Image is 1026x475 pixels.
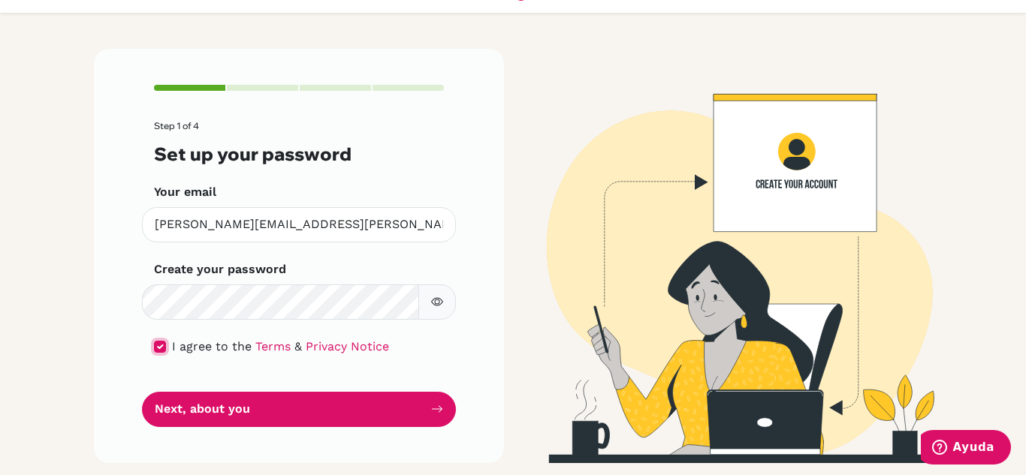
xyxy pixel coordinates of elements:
span: I agree to the [172,339,252,353]
label: Create your password [154,260,286,278]
iframe: Abre un widget desde donde se puede obtener más información [921,430,1011,467]
span: & [294,339,302,353]
span: Step 1 of 4 [154,120,199,131]
label: Your email [154,183,216,201]
button: Next, about you [142,392,456,427]
a: Terms [255,339,291,353]
input: Insert your email* [142,207,456,242]
a: Privacy Notice [306,339,389,353]
h3: Set up your password [154,143,444,165]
